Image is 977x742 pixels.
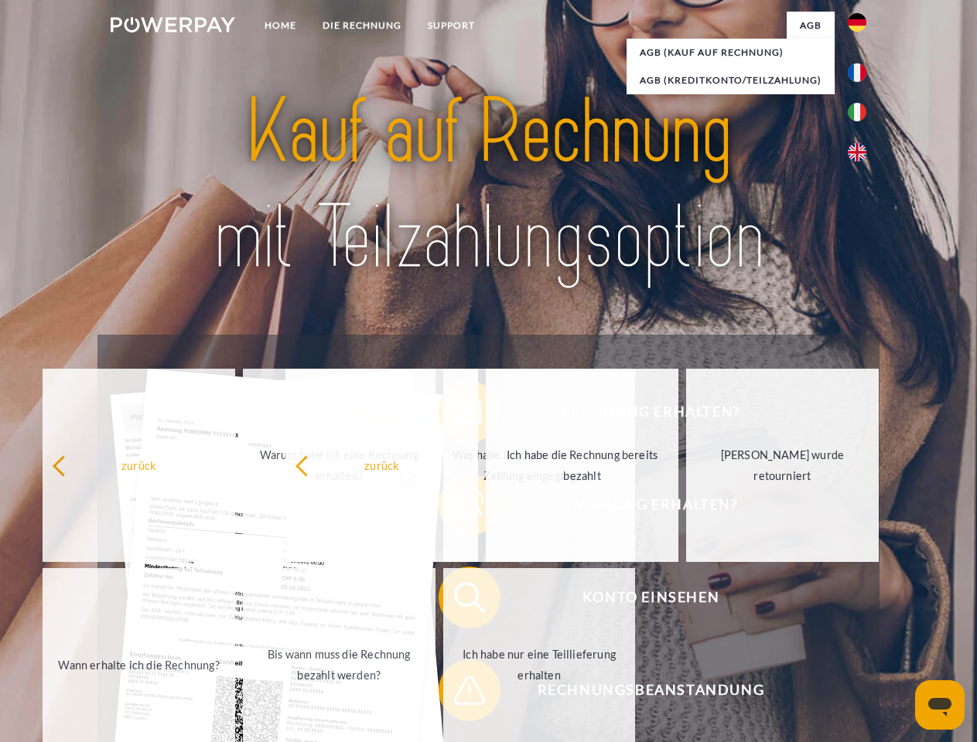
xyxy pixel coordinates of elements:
div: Warum habe ich eine Rechnung erhalten? [252,444,426,486]
div: Bis wann muss die Rechnung bezahlt werden? [252,644,426,686]
img: fr [848,63,866,82]
a: SUPPORT [415,12,488,39]
a: AGB (Kreditkonto/Teilzahlung) [627,66,835,94]
div: [PERSON_NAME] wurde retourniert [695,444,869,486]
a: AGB (Kauf auf Rechnung) [627,39,835,66]
div: Wann erhalte ich die Rechnung? [52,654,226,675]
div: Ich habe die Rechnung bereits bezahlt [495,444,669,486]
a: DIE RECHNUNG [309,12,415,39]
img: title-powerpay_de.svg [148,74,829,296]
iframe: Schaltfläche zum Öffnen des Messaging-Fensters [915,680,965,730]
img: de [848,13,866,32]
div: zurück [295,454,469,475]
div: Ich habe nur eine Teillieferung erhalten [453,644,627,686]
a: agb [787,12,835,39]
div: zurück [52,454,226,475]
img: logo-powerpay-white.svg [111,17,235,32]
img: en [848,143,866,162]
img: it [848,103,866,121]
a: Home [251,12,309,39]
